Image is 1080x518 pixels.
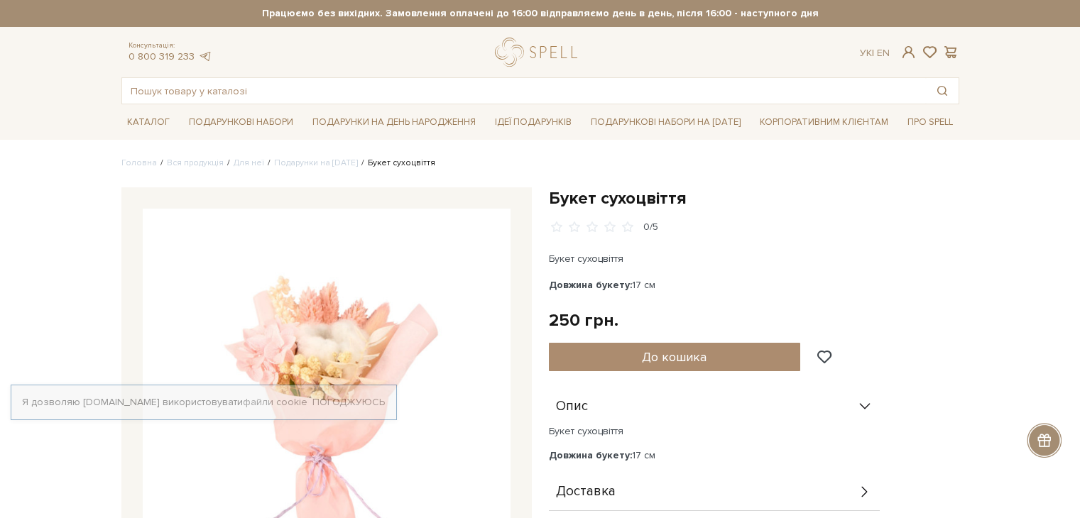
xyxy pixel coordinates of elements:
span: Опис [556,400,588,413]
a: файли cookie [243,396,307,408]
a: 0 800 319 233 [129,50,195,62]
div: 250 грн. [549,309,618,331]
a: Про Spell [902,111,959,133]
button: До кошика [549,343,801,371]
span: | [872,47,874,59]
div: Я дозволяю [DOMAIN_NAME] використовувати [11,396,396,409]
h1: Букет сухоцвіття [549,187,959,209]
p: 17 см [549,449,880,462]
span: До кошика [642,349,707,365]
div: 0/5 [643,221,658,234]
b: Довжина букету: [549,449,632,461]
input: Пошук товару у каталозі [122,78,926,104]
a: Корпоративним клієнтам [754,110,894,134]
a: Подарункові набори [183,111,299,133]
a: Подарунки на [DATE] [274,158,358,168]
b: Довжина букету: [549,279,632,291]
a: Каталог [121,111,175,133]
a: Подарункові набори на [DATE] [585,110,746,134]
a: Погоджуюсь [312,396,385,409]
a: Ідеї подарунків [489,111,577,133]
a: telegram [198,50,212,62]
span: Консультація: [129,41,212,50]
li: Букет сухоцвіття [358,157,435,170]
p: Букет сухоцвіття [549,251,882,266]
div: Ук [860,47,890,60]
a: Для неї [234,158,264,168]
strong: Працюємо без вихідних. Замовлення оплачені до 16:00 відправляємо день в день, після 16:00 - насту... [121,7,959,20]
a: Подарунки на День народження [307,111,481,133]
a: Головна [121,158,157,168]
a: logo [495,38,584,67]
span: Доставка [556,485,616,498]
p: 17 см [549,277,882,292]
button: Пошук товару у каталозі [926,78,959,104]
a: Вся продукція [167,158,224,168]
p: Букет сухоцвіття [549,425,880,438]
a: En [877,47,890,59]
